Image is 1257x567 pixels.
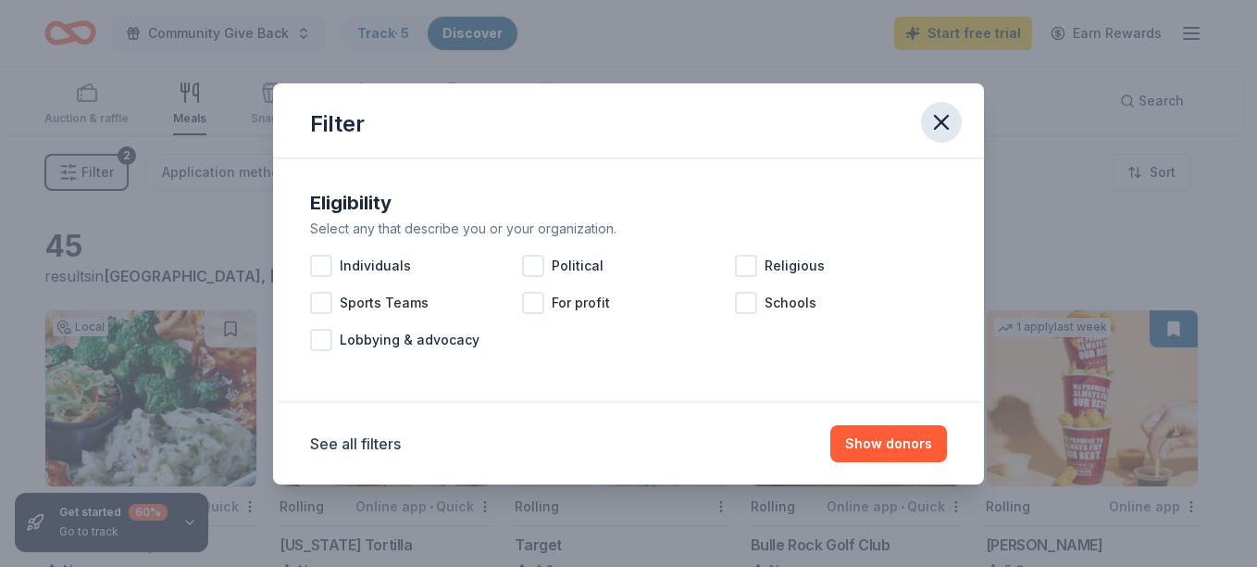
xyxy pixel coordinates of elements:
[830,425,947,462] button: Show donors
[340,255,411,277] span: Individuals
[310,218,947,240] div: Select any that describe you or your organization.
[552,292,610,314] span: For profit
[310,109,365,139] div: Filter
[765,292,816,314] span: Schools
[310,188,947,218] div: Eligibility
[310,433,401,455] button: See all filters
[340,292,429,314] span: Sports Teams
[552,255,604,277] span: Political
[340,329,479,351] span: Lobbying & advocacy
[765,255,825,277] span: Religious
